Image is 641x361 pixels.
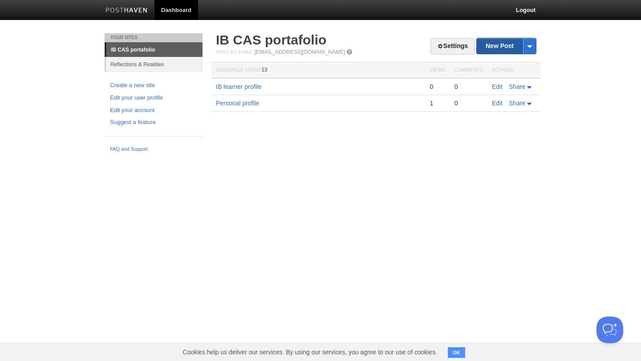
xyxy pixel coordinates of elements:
[255,49,345,55] a: [EMAIL_ADDRESS][DOMAIN_NAME]
[430,38,475,55] a: Settings
[211,62,425,79] th: Homepage Views
[487,62,541,79] th: Actions
[216,83,262,90] a: IB learner profile
[105,8,148,14] img: Posthaven-bar
[174,343,446,361] span: Cookies help us deliver our services. By using our services, you agree to our use of cookies.
[450,62,487,79] th: Comments
[596,317,623,343] iframe: Help Scout Beacon - Open
[110,93,197,103] a: Edit your user profile
[110,145,197,153] a: FAQ and Support
[216,100,259,107] a: Personal profile
[110,118,197,127] a: Suggest a feature
[454,99,483,107] div: 0
[477,38,536,54] a: New Post
[106,43,203,57] a: IB CAS portafolio
[448,347,465,358] button: OK
[509,83,525,90] span: Share
[492,100,503,107] a: Edit
[492,83,503,90] a: Edit
[425,62,450,79] th: Views
[105,33,203,42] li: Your Sites
[430,99,445,107] div: 1
[110,81,197,90] a: Create a new site
[216,32,326,47] a: IB CAS portafolio
[509,100,525,107] span: Share
[216,49,253,55] span: Post by Email
[106,57,203,72] a: Reflections & Realities
[110,106,197,115] a: Edit your account
[430,83,445,91] div: 0
[454,83,483,91] div: 0
[261,67,267,73] span: 13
